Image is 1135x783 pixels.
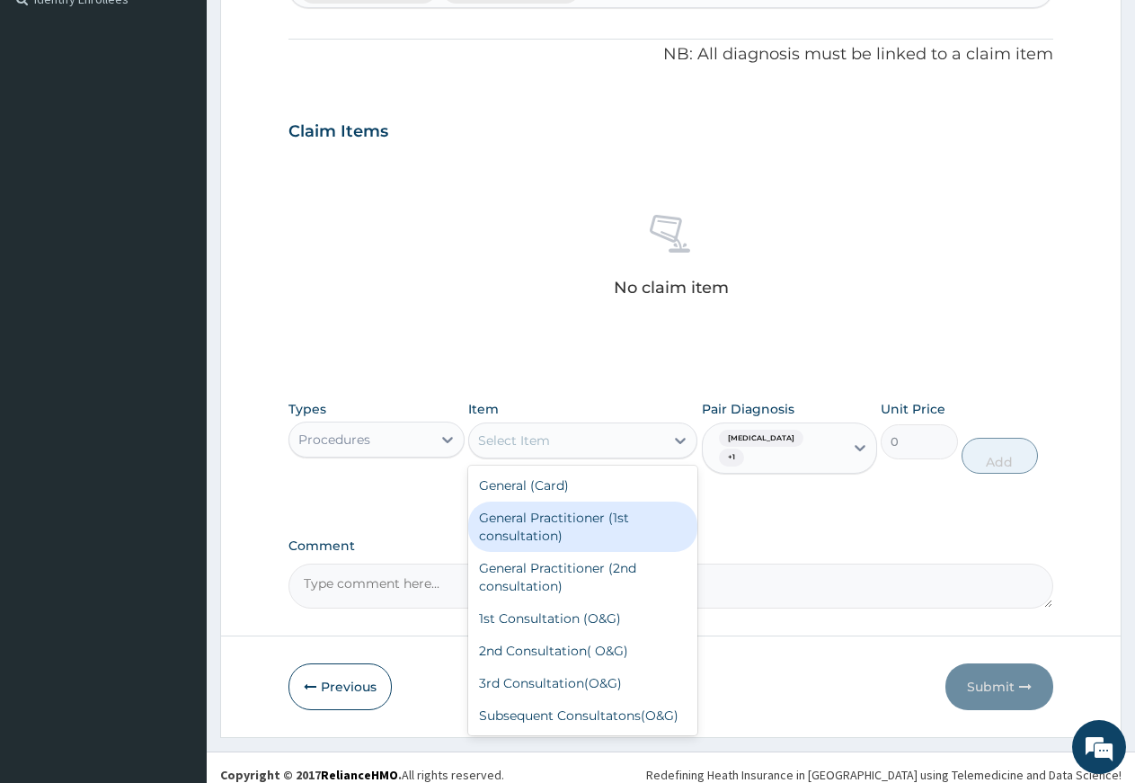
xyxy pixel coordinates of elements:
[295,9,338,52] div: Minimize live chat window
[9,491,342,554] textarea: Type your message and hit 'Enter'
[288,402,326,417] label: Types
[220,767,402,783] strong: Copyright © 2017 .
[468,732,697,782] div: 1st Consultation ( General Surgeon)
[288,43,1053,67] p: NB: All diagnosis must be linked to a claim item
[104,227,248,408] span: We're online!
[468,469,697,502] div: General (Card)
[288,663,392,710] button: Previous
[468,635,697,667] div: 2nd Consultation( O&G)
[298,431,370,449] div: Procedures
[468,667,697,699] div: 3rd Consultation(O&G)
[881,400,945,418] label: Unit Price
[321,767,398,783] a: RelianceHMO
[468,699,697,732] div: Subsequent Consultatons(O&G)
[962,438,1038,474] button: Add
[702,400,794,418] label: Pair Diagnosis
[468,502,697,552] div: General Practitioner (1st consultation)
[288,538,1053,554] label: Comment
[719,449,744,467] span: + 1
[945,663,1053,710] button: Submit
[93,101,302,124] div: Chat with us now
[288,122,388,142] h3: Claim Items
[468,602,697,635] div: 1st Consultation (O&G)
[614,279,729,297] p: No claim item
[719,430,803,448] span: [MEDICAL_DATA]
[468,552,697,602] div: General Practitioner (2nd consultation)
[33,90,73,135] img: d_794563401_company_1708531726252_794563401
[468,400,499,418] label: Item
[478,432,550,449] div: Select Item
